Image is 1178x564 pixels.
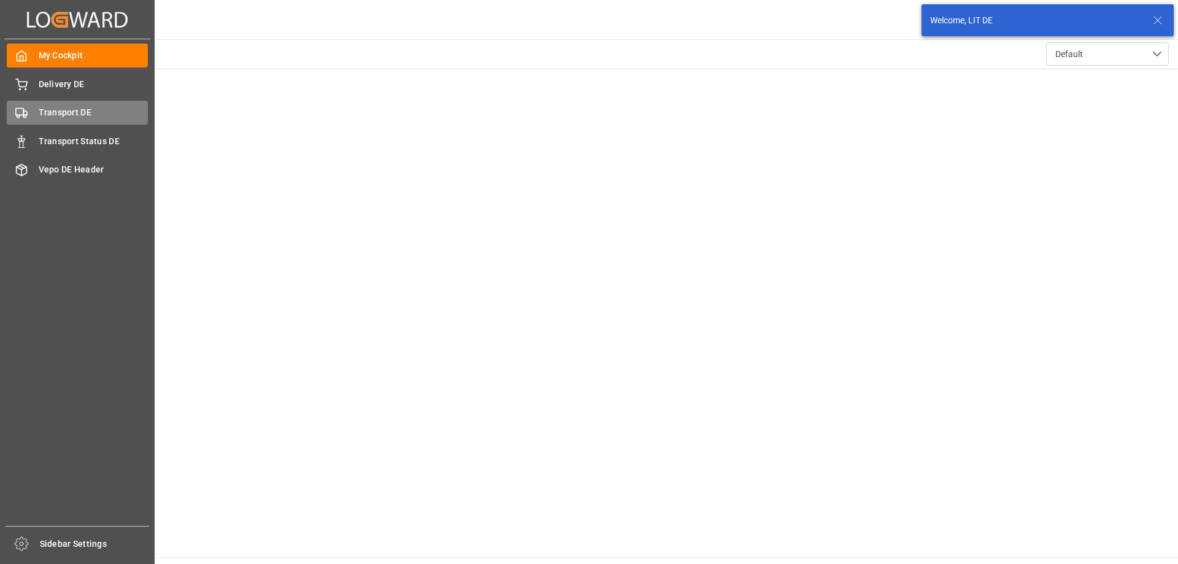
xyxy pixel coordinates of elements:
[40,538,150,550] span: Sidebar Settings
[7,129,148,153] a: Transport Status DE
[39,106,148,119] span: Transport DE
[39,49,148,62] span: My Cockpit
[39,135,148,148] span: Transport Status DE
[7,101,148,125] a: Transport DE
[930,14,1141,27] div: Welcome, LIT DE
[7,44,148,68] a: My Cockpit
[1046,42,1169,66] button: open menu
[39,78,148,91] span: Delivery DE
[39,163,148,176] span: Vepo DE Header
[1055,48,1083,61] span: Default
[7,158,148,182] a: Vepo DE Header
[7,72,148,96] a: Delivery DE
